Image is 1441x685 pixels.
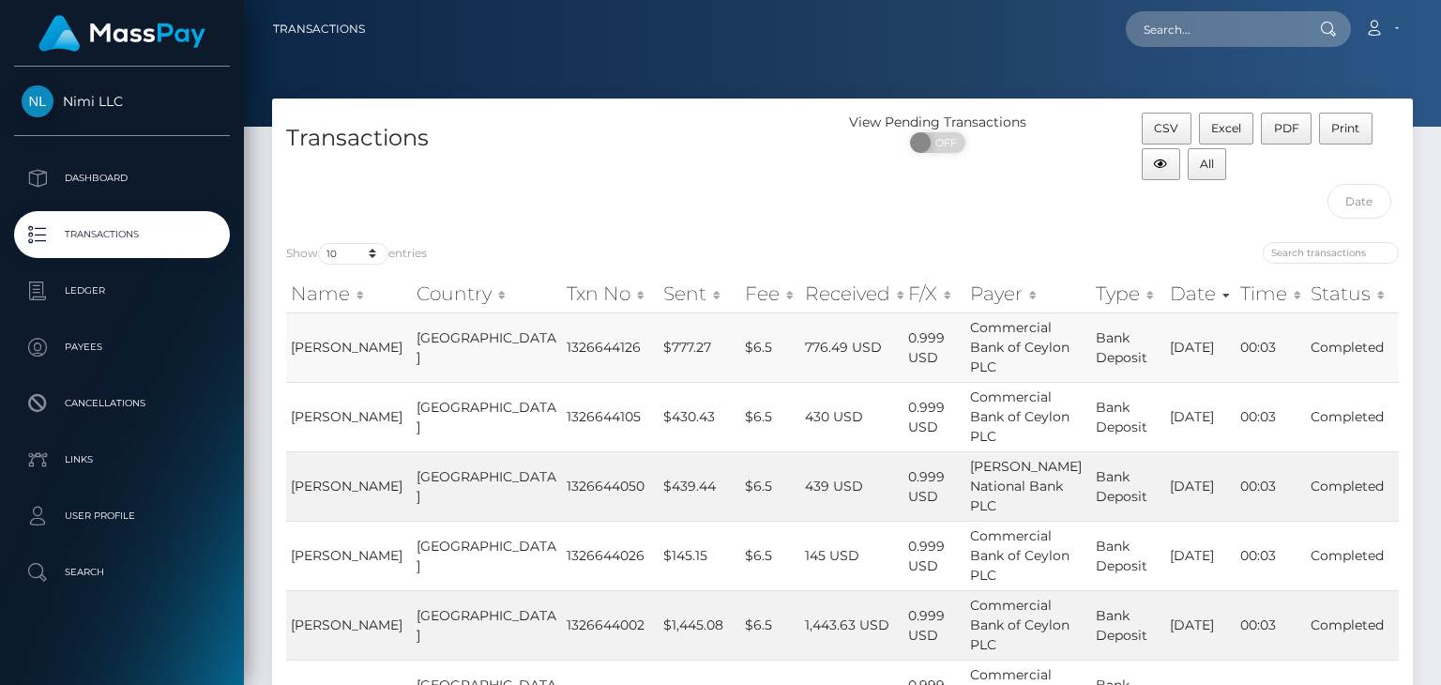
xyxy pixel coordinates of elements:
[273,9,365,49] a: Transactions
[14,155,230,202] a: Dashboard
[1236,451,1306,521] td: 00:03
[286,122,828,155] h4: Transactions
[412,382,562,451] td: [GEOGRAPHIC_DATA]
[14,436,230,483] a: Links
[14,380,230,427] a: Cancellations
[659,590,740,660] td: $1,445.08
[740,521,800,590] td: $6.5
[1236,312,1306,382] td: 00:03
[22,221,222,249] p: Transactions
[1319,113,1373,145] button: Print
[1126,11,1302,47] input: Search...
[1274,121,1299,135] span: PDF
[562,275,659,312] th: Txn No: activate to sort column ascending
[800,275,903,312] th: Received: activate to sort column ascending
[659,451,740,521] td: $439.44
[1165,312,1235,382] td: [DATE]
[22,389,222,418] p: Cancellations
[903,312,965,382] td: 0.999 USD
[412,312,562,382] td: [GEOGRAPHIC_DATA]
[800,312,903,382] td: 776.49 USD
[1236,521,1306,590] td: 00:03
[291,339,402,356] span: [PERSON_NAME]
[22,85,53,117] img: Nimi LLC
[22,333,222,361] p: Payees
[1165,382,1235,451] td: [DATE]
[903,275,965,312] th: F/X: activate to sort column ascending
[286,243,427,265] label: Show entries
[800,451,903,521] td: 439 USD
[903,521,965,590] td: 0.999 USD
[740,382,800,451] td: $6.5
[970,458,1082,514] span: [PERSON_NAME] National Bank PLC
[970,597,1069,653] span: Commercial Bank of Ceylon PLC
[1165,521,1235,590] td: [DATE]
[1091,521,1165,590] td: Bank Deposit
[1091,451,1165,521] td: Bank Deposit
[740,312,800,382] td: $6.5
[970,527,1069,584] span: Commercial Bank of Ceylon PLC
[1236,382,1306,451] td: 00:03
[1331,121,1359,135] span: Print
[659,312,740,382] td: $777.27
[291,547,402,564] span: [PERSON_NAME]
[1306,521,1399,590] td: Completed
[1306,451,1399,521] td: Completed
[22,446,222,474] p: Links
[22,164,222,192] p: Dashboard
[14,493,230,540] a: User Profile
[286,275,412,312] th: Name: activate to sort column ascending
[562,451,659,521] td: 1326644050
[1236,590,1306,660] td: 00:03
[903,590,965,660] td: 0.999 USD
[562,521,659,590] td: 1326644026
[1200,157,1214,171] span: All
[22,277,222,305] p: Ledger
[1306,382,1399,451] td: Completed
[1142,148,1180,180] button: Column visibility
[1263,242,1399,264] input: Search transactions
[14,549,230,596] a: Search
[1261,113,1312,145] button: PDF
[1236,275,1306,312] th: Time: activate to sort column ascending
[1165,590,1235,660] td: [DATE]
[1199,113,1254,145] button: Excel
[965,275,1091,312] th: Payer: activate to sort column ascending
[740,590,800,660] td: $6.5
[1091,382,1165,451] td: Bank Deposit
[14,211,230,258] a: Transactions
[1165,451,1235,521] td: [DATE]
[291,478,402,495] span: [PERSON_NAME]
[1154,121,1178,135] span: CSV
[659,521,740,590] td: $145.15
[920,132,967,153] span: OFF
[318,243,388,265] select: Showentries
[800,590,903,660] td: 1,443.63 USD
[1306,275,1399,312] th: Status: activate to sort column ascending
[1188,148,1227,180] button: All
[14,93,230,110] span: Nimi LLC
[800,521,903,590] td: 145 USD
[903,451,965,521] td: 0.999 USD
[842,113,1033,132] div: View Pending Transactions
[1327,184,1392,219] input: Date filter
[562,590,659,660] td: 1326644002
[1091,275,1165,312] th: Type: activate to sort column ascending
[1142,113,1191,145] button: CSV
[1306,312,1399,382] td: Completed
[740,275,800,312] th: Fee: activate to sort column ascending
[970,388,1069,445] span: Commercial Bank of Ceylon PLC
[970,319,1069,375] span: Commercial Bank of Ceylon PLC
[659,275,740,312] th: Sent: activate to sort column ascending
[1165,275,1235,312] th: Date: activate to sort column ascending
[903,382,965,451] td: 0.999 USD
[740,451,800,521] td: $6.5
[291,616,402,633] span: [PERSON_NAME]
[412,590,562,660] td: [GEOGRAPHIC_DATA]
[14,324,230,371] a: Payees
[800,382,903,451] td: 430 USD
[412,451,562,521] td: [GEOGRAPHIC_DATA]
[38,15,205,52] img: MassPay Logo
[412,521,562,590] td: [GEOGRAPHIC_DATA]
[1211,121,1241,135] span: Excel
